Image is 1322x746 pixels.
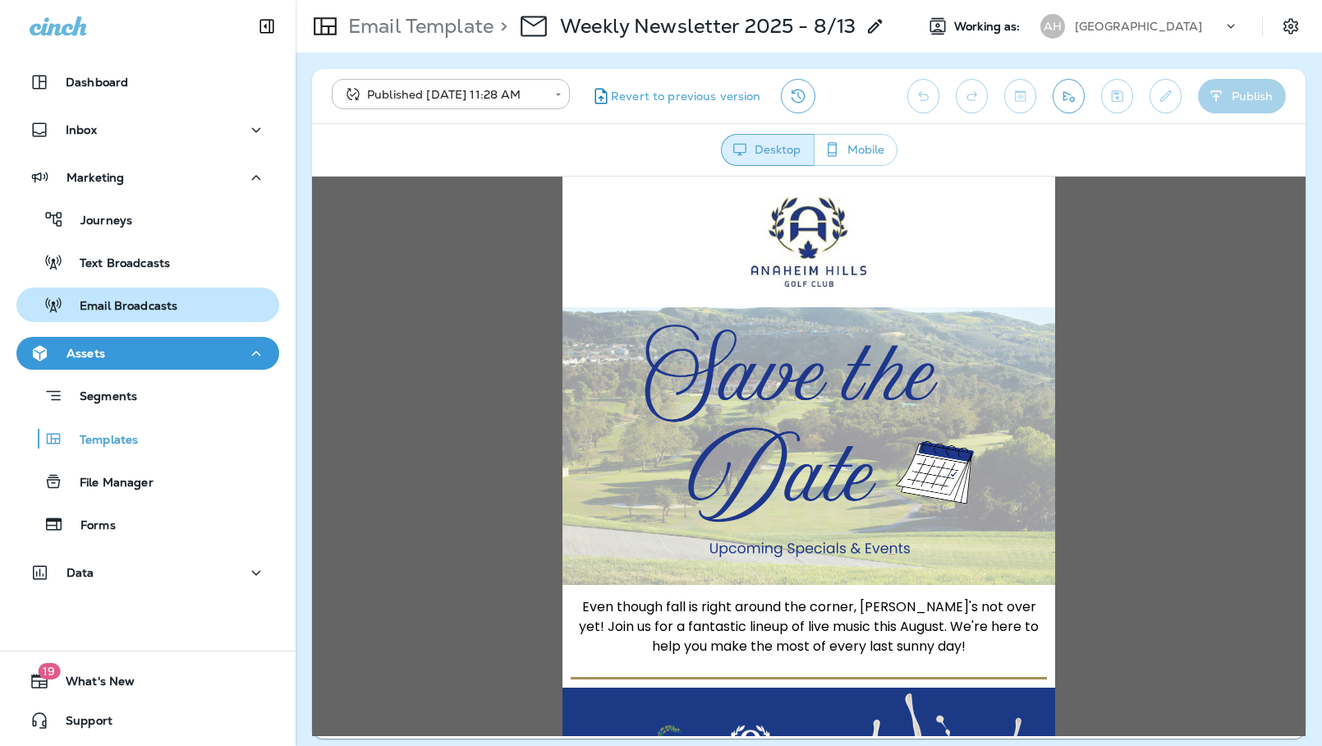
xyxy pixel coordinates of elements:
[1040,14,1065,39] div: AH
[721,134,815,166] button: Desktop
[67,566,94,579] p: Data
[16,202,279,237] button: Journeys
[67,171,124,184] p: Marketing
[16,421,279,456] button: Templates
[342,14,493,39] p: Email Template
[16,556,279,589] button: Data
[954,20,1024,34] span: Working as:
[63,299,177,315] p: Email Broadcasts
[66,76,128,89] p: Dashboard
[250,131,743,408] img: Anaheim-Hills--Save-the-Date--Weekly-Newsletter---blog-1.png
[16,337,279,370] button: Assets
[49,714,112,734] span: Support
[63,433,138,449] p: Templates
[439,21,554,110] img: thumbnail_image002.jpg
[493,14,507,39] p: >
[343,86,544,103] div: Published [DATE] 11:28 AM
[38,663,60,679] span: 19
[1276,12,1306,41] button: Settings
[16,245,279,279] button: Text Broadcasts
[16,464,279,499] button: File Manager
[66,123,97,136] p: Inbox
[814,134,897,166] button: Mobile
[63,476,154,491] p: File Manager
[16,507,279,541] button: Forms
[583,79,768,113] button: Revert to previous version
[781,79,815,113] button: View Changelog
[64,214,132,229] p: Journeys
[16,66,279,99] button: Dashboard
[16,113,279,146] button: Inbox
[64,518,116,534] p: Forms
[267,421,727,479] span: Even though fall is right around the corner, [PERSON_NAME]'s not over yet! Join us for a fantasti...
[63,256,170,272] p: Text Broadcasts
[16,378,279,413] button: Segments
[560,14,856,39] p: Weekly Newsletter 2025 - 8/13
[1053,79,1085,113] button: Send test email
[16,161,279,194] button: Marketing
[244,10,290,43] button: Collapse Sidebar
[63,389,137,406] p: Segments
[1075,20,1202,33] p: [GEOGRAPHIC_DATA]
[67,347,105,360] p: Assets
[16,704,279,737] button: Support
[16,288,279,322] button: Email Broadcasts
[49,675,135,694] span: What's New
[16,665,279,698] button: 19What's New
[611,89,761,104] span: Revert to previous version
